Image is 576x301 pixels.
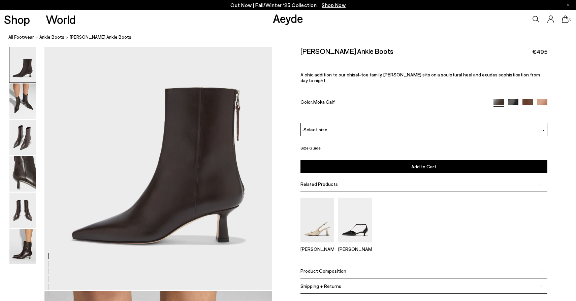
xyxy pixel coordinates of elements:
span: Add to Cart [411,164,436,169]
div: Color: [300,99,485,107]
img: Rowan Chiseled Ankle Boots - Image 6 [9,229,36,264]
img: Rowan Chiseled Ankle Boots - Image 3 [9,120,36,155]
img: Fernanda Slingback Pumps [300,198,334,242]
span: 0 [569,18,572,21]
a: ankle boots [39,34,64,41]
img: Liz T-Bar Pumps [338,198,372,242]
span: Navigate to /collections/new-in [322,2,346,8]
span: Related Products [300,181,338,187]
span: Product Composition [300,268,346,274]
img: svg%3E [540,182,544,186]
img: Rowan Chiseled Ankle Boots - Image 4 [9,156,36,192]
a: Aeyde [273,11,303,25]
p: [PERSON_NAME] [338,246,372,252]
a: 0 [562,15,569,23]
img: Rowan Chiseled Ankle Boots - Image 2 [9,83,36,119]
nav: breadcrumb [8,28,576,47]
a: World [46,13,76,25]
img: svg%3E [540,284,544,288]
span: [PERSON_NAME] Ankle Boots [70,34,131,41]
img: svg%3E [541,129,544,132]
span: Select size [303,126,327,133]
a: Fernanda Slingback Pumps [PERSON_NAME] [300,238,334,252]
h2: [PERSON_NAME] Ankle Boots [300,47,393,55]
p: [PERSON_NAME] [300,246,334,252]
a: Liz T-Bar Pumps [PERSON_NAME] [338,238,372,252]
a: All Footwear [8,34,34,41]
span: A chic addition to our chisel-toe family, [PERSON_NAME] sits on a sculptural heel and exudes soph... [300,72,540,83]
span: €495 [532,47,547,56]
span: ankle boots [39,34,64,40]
button: Size Guide [300,144,321,152]
img: Rowan Chiseled Ankle Boots - Image 1 [9,47,36,82]
span: Shipping + Returns [300,283,341,289]
img: svg%3E [540,269,544,272]
img: Rowan Chiseled Ankle Boots - Image 5 [9,193,36,228]
button: Add to Cart [300,160,547,173]
a: Shop [4,13,30,25]
p: Out Now | Fall/Winter ‘25 Collection [230,1,346,9]
span: Moka Calf [313,99,335,105]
